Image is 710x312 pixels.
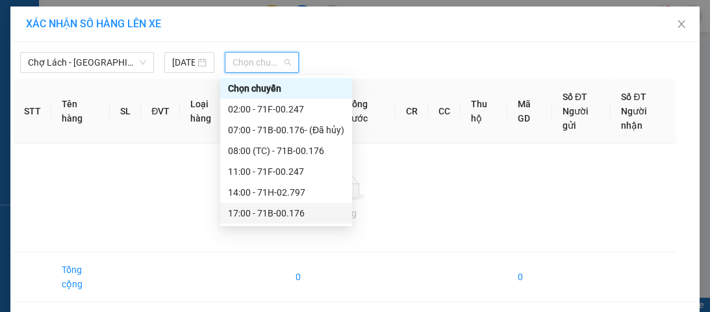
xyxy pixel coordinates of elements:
span: Số ĐT [621,92,646,102]
th: CC [428,79,461,144]
span: CR : [10,85,30,99]
div: Chọn chuyến [228,81,344,96]
div: 80.000 [10,84,117,99]
span: Chợ Lách - Sài Gòn [28,53,146,72]
th: CR [396,79,428,144]
div: 02:00 - 71F-00.247 [228,102,344,116]
td: 0 [507,252,552,302]
div: Chọn chuyến [220,78,352,99]
span: Số ĐT [563,92,587,102]
div: 07:00 - 71B-00.176 - (Đã hủy) [228,123,344,137]
th: Tổng cước [336,79,396,144]
span: XÁC NHẬN SỐ HÀNG LÊN XE [26,18,161,30]
span: Gửi: [11,12,31,26]
td: 0 [285,252,336,302]
td: Tổng cộng [51,252,110,302]
th: STT [14,79,51,144]
span: Nhận: [124,12,155,26]
span: Người nhận [621,106,647,131]
input: 13/08/2025 [172,55,195,70]
th: Thu hộ [461,79,507,144]
div: 08:00 (TC) - 71B-00.176 [228,144,344,158]
span: Chọn chuyến [233,53,291,72]
div: 14:00 - 71H-02.797 [228,185,344,200]
div: Trống [24,206,665,220]
div: HÂN( [PERSON_NAME]) [124,27,236,58]
th: Tên hàng [51,79,110,144]
div: 11:00 - 71F-00.247 [228,164,344,179]
button: Close [663,6,700,43]
th: ĐVT [141,79,180,144]
div: 0335344006 [124,58,236,76]
div: Chợ Lách [11,11,115,27]
span: Người gửi [563,106,589,131]
th: Mã GD [507,79,552,144]
span: close [676,19,687,29]
div: Sài Gòn [124,11,236,27]
th: Loại hàng [180,79,237,144]
div: 17:00 - 71B-00.176 [228,206,344,220]
th: SL [110,79,141,144]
